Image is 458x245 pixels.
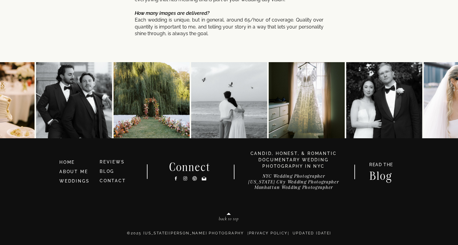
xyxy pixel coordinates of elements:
a: NYC Wedding Photographer[US_STATE] City Wedding PhotographerManhattan Wedding Photographer [240,173,347,193]
img: Elaine and this dress 🤍🤍🤍 [269,62,345,138]
p: ©2025 [US_STATE][PERSON_NAME] PHOTOGRAPHY | | Updated [DATE] [47,230,411,243]
a: READ THE [366,163,396,169]
a: BLOG [100,169,114,174]
a: Blog [363,170,399,180]
a: REVIEWS [100,159,125,164]
a: ABOUT ME [59,169,88,174]
img: Spent my weekend with the Mr.’s, and everything was perfect — from the courthouse wedding ceremon... [36,62,112,138]
i: How many images are delivered? [135,10,209,16]
a: CONTACT [100,178,126,183]
a: back to top [193,216,264,223]
img: Garden ceremony with A&C 🌼🌷🌼🌷 . . . . . . . . Shot for @jennifercontiphoto [114,62,190,138]
h2: Connect [161,162,218,171]
a: HOME [59,159,95,166]
h3: candid, honest, & romantic Documentary Wedding photography in nyc [243,150,344,169]
h3: NYC Wedding Photographer [US_STATE] City Wedding Photographer Manhattan Wedding Photographer [240,173,347,193]
img: Mica and Mikey 🕊️ [191,62,267,138]
a: WEDDINGS [59,179,89,183]
a: Privacy Policy [249,231,288,235]
img: Young and in love in NYC! Dana and Jordan 🤍 [346,62,422,138]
